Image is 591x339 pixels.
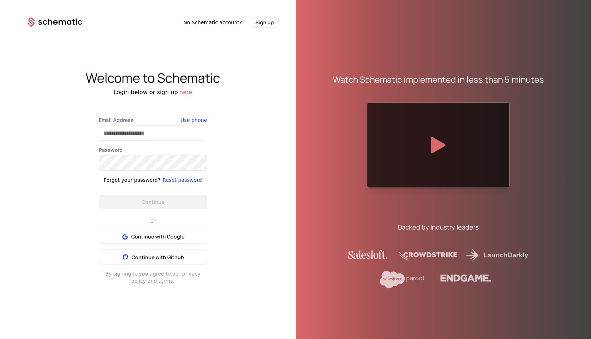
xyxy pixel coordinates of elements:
span: or [145,218,161,223]
span: Continue with Google [131,233,184,240]
div: Forgot your password? [104,176,161,184]
a: terms [158,278,173,284]
button: Sign up [251,17,279,28]
button: Continue with Github [99,250,207,264]
button: Reset password [163,176,202,184]
div: By signing in , you agree to our privacy and . [99,270,207,284]
div: Login below or sign up [10,88,296,97]
label: Email Address [99,117,207,124]
a: policy [131,278,146,284]
div: Welcome to Schematic [10,71,296,85]
button: Use phone [180,117,207,124]
label: Password [99,147,207,154]
button: here [179,88,192,97]
div: Backed by industry leaders [398,222,479,232]
span: No Schematic account? [183,19,242,26]
button: Continue [99,195,207,209]
div: Watch Schematic implemented in less than 5 minutes [333,74,544,85]
span: Continue with Github [132,254,184,261]
button: Continue with Google [99,230,207,244]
